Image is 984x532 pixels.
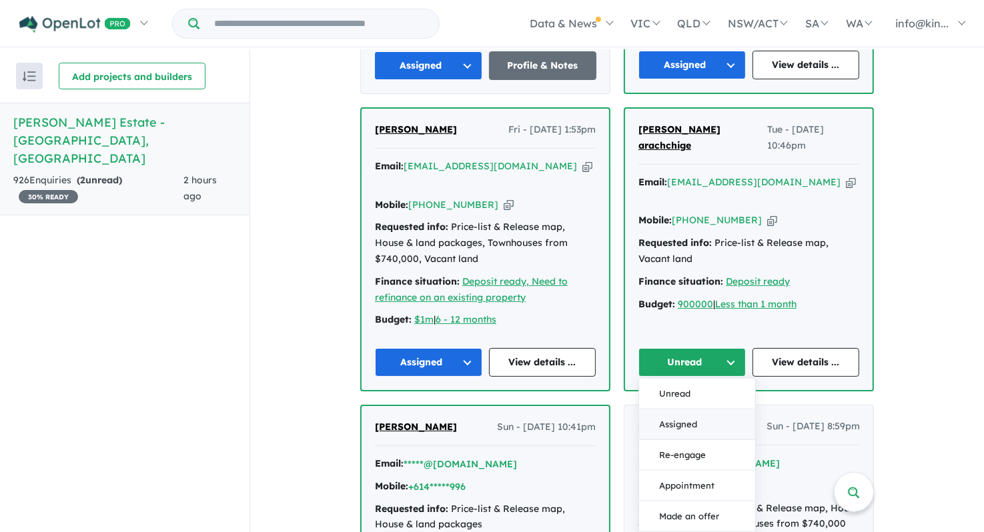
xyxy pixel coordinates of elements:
[375,219,596,267] div: Price-list & Release map, House & land packages, Townhouses from $740,000, Vacant land
[489,51,597,80] a: Profile & Notes
[375,312,596,328] div: |
[202,9,436,38] input: Try estate name, suburb, builder or developer
[19,16,131,33] img: Openlot PRO Logo White
[404,160,577,172] a: [EMAIL_ADDRESS][DOMAIN_NAME]
[639,379,755,409] button: Unread
[77,174,122,186] strong: ( unread)
[638,51,746,79] button: Assigned
[638,214,672,226] strong: Mobile:
[638,235,859,267] div: Price-list & Release map, Vacant land
[638,502,711,514] strong: Requested info:
[638,237,712,249] strong: Requested info:
[375,457,404,469] strong: Email:
[639,409,755,440] button: Assigned
[408,199,498,211] a: [PHONE_NUMBER]
[489,348,596,377] a: View details ...
[375,160,404,172] strong: Email:
[375,199,408,211] strong: Mobile:
[638,122,767,154] a: [PERSON_NAME] arachchige
[13,113,236,167] h5: [PERSON_NAME] Estate - [GEOGRAPHIC_DATA] , [GEOGRAPHIC_DATA]
[497,419,596,435] span: Sun - [DATE] 10:41pm
[375,313,412,325] strong: Budget:
[715,298,797,310] a: Less than 1 month
[375,419,457,435] a: [PERSON_NAME]
[375,348,482,377] button: Assigned
[375,480,408,492] strong: Mobile:
[414,313,434,325] a: $1m
[436,313,496,325] a: 6 - 12 months
[59,63,205,89] button: Add projects and builders
[80,174,85,186] span: 2
[895,17,949,30] span: info@kin...
[638,479,671,491] strong: Mobile:
[638,298,675,310] strong: Budget:
[638,457,666,469] strong: Email:
[13,173,183,205] div: 926 Enquir ies
[639,501,755,532] button: Made an offer
[183,174,217,202] span: 2 hours ago
[375,275,460,287] strong: Finance situation:
[678,298,713,310] a: 900000
[639,471,755,501] button: Appointment
[638,297,859,313] div: |
[582,159,592,173] button: Copy
[753,51,860,79] a: View details ...
[375,275,568,303] a: Deposit ready, Need to refinance on an existing property
[375,123,457,135] span: [PERSON_NAME]
[638,419,720,435] a: [PERSON_NAME]
[375,503,448,515] strong: Requested info:
[672,214,762,226] a: [PHONE_NUMBER]
[375,221,448,233] strong: Requested info:
[767,122,859,154] span: Tue - [DATE] 10:46pm
[638,348,746,377] button: Unread
[638,420,720,432] span: [PERSON_NAME]
[19,190,78,203] span: 30 % READY
[846,175,856,189] button: Copy
[375,421,457,433] span: [PERSON_NAME]
[375,122,457,138] a: [PERSON_NAME]
[753,348,860,377] a: View details ...
[638,176,667,188] strong: Email:
[767,419,860,435] span: Sun - [DATE] 8:59pm
[639,440,755,471] button: Re-engage
[508,122,596,138] span: Fri - [DATE] 1:53pm
[374,51,482,80] button: Assigned
[726,275,790,287] a: Deposit ready
[667,176,841,188] a: [EMAIL_ADDRESS][DOMAIN_NAME]
[767,213,777,227] button: Copy
[23,71,36,81] img: sort.svg
[638,275,723,287] strong: Finance situation:
[504,198,514,212] button: Copy
[638,123,720,151] span: [PERSON_NAME] arachchige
